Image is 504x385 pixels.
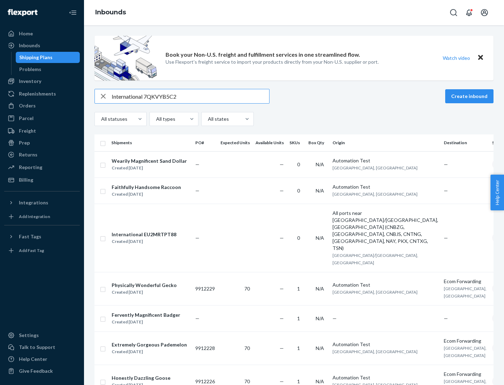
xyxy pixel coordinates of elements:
span: 0 [297,235,300,241]
span: [GEOGRAPHIC_DATA], [GEOGRAPHIC_DATA] [332,191,418,197]
div: Reporting [19,164,42,171]
a: Prep [4,137,80,148]
span: Help Center [490,175,504,210]
div: International EU2MRTPT88 [112,231,176,238]
span: — [195,161,199,167]
div: Wearily Magnificent Sand Dollar [112,157,187,164]
div: Fast Tags [19,233,41,240]
a: Billing [4,174,80,185]
a: Replenishments [4,88,80,99]
button: Open account menu [477,6,491,20]
span: N/A [316,188,324,194]
span: N/A [316,161,324,167]
span: — [195,188,199,194]
div: Replenishments [19,90,56,97]
a: Inbounds [95,8,126,16]
div: Orders [19,102,36,109]
div: Home [19,30,33,37]
div: All ports near [GEOGRAPHIC_DATA]/[GEOGRAPHIC_DATA], [GEOGRAPHIC_DATA] (CNBZG, [GEOGRAPHIC_DATA], ... [332,210,438,252]
span: N/A [316,315,324,321]
div: Problems [19,66,41,73]
div: Prep [19,139,30,146]
span: — [195,315,199,321]
span: 70 [244,286,250,292]
div: Created [DATE] [112,348,187,355]
td: 9912228 [192,331,218,365]
div: Talk to Support [19,344,55,351]
div: Parcel [19,115,34,122]
div: Created [DATE] [112,289,177,296]
td: 9912229 [192,272,218,305]
span: N/A [316,378,324,384]
span: 1 [297,315,300,321]
button: Open Search Box [447,6,461,20]
span: [GEOGRAPHIC_DATA], [GEOGRAPHIC_DATA] [444,286,486,299]
button: Give Feedback [4,365,80,377]
button: Create inbound [445,89,493,103]
button: Fast Tags [4,231,80,242]
div: Give Feedback [19,367,53,374]
div: Created [DATE] [112,238,176,245]
th: Destination [441,134,489,151]
div: Created [DATE] [112,318,180,325]
a: Settings [4,330,80,341]
a: Reporting [4,162,80,173]
span: 70 [244,345,250,351]
div: Fervently Magnificent Badger [112,311,180,318]
div: Returns [19,151,37,158]
div: Automation Test [332,281,438,288]
a: Add Fast Tag [4,245,80,256]
a: Talk to Support [4,342,80,353]
a: Inventory [4,76,80,87]
p: Book your Non-U.S. freight and fulfillment services in one streamlined flow. [166,51,360,59]
span: — [444,235,448,241]
a: Inbounds [4,40,80,51]
button: Watch video [438,53,475,63]
img: Flexport logo [8,9,37,16]
div: Inventory [19,78,41,85]
div: Automation Test [332,374,438,381]
span: — [280,286,284,292]
div: Automation Test [332,183,438,190]
a: Parcel [4,113,80,124]
button: Integrations [4,197,80,208]
th: Available Units [253,134,287,151]
span: — [332,315,337,321]
input: All states [207,115,208,122]
th: Origin [330,134,441,151]
th: Shipments [108,134,192,151]
div: Ecom Forwarding [444,371,486,378]
input: All types [155,115,156,122]
button: Open notifications [462,6,476,20]
span: — [280,378,284,384]
div: Honestly Dazzling Goose [112,374,170,381]
input: All statuses [100,115,101,122]
span: N/A [316,286,324,292]
span: 0 [297,188,300,194]
button: Close Navigation [66,6,80,20]
div: Created [DATE] [112,191,181,198]
div: Add Fast Tag [19,247,44,253]
div: Automation Test [332,341,438,348]
button: Close [476,53,485,63]
div: Created [DATE] [112,164,187,171]
a: Home [4,28,80,39]
th: Expected Units [218,134,253,151]
div: Ecom Forwarding [444,278,486,285]
div: Integrations [19,199,48,206]
div: Ecom Forwarding [444,337,486,344]
div: Extremely Gorgeous Pademelon [112,341,187,348]
div: Automation Test [332,157,438,164]
span: — [195,235,199,241]
a: Shipping Plans [16,52,80,63]
div: Faithfully Handsome Raccoon [112,184,181,191]
span: [GEOGRAPHIC_DATA]/[GEOGRAPHIC_DATA], [GEOGRAPHIC_DATA] [332,253,418,265]
span: [GEOGRAPHIC_DATA], [GEOGRAPHIC_DATA] [332,349,418,354]
span: 1 [297,378,300,384]
span: [GEOGRAPHIC_DATA], [GEOGRAPHIC_DATA] [332,165,418,170]
span: 0 [297,161,300,167]
span: N/A [316,345,324,351]
span: — [444,188,448,194]
a: Help Center [4,353,80,365]
span: — [280,345,284,351]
